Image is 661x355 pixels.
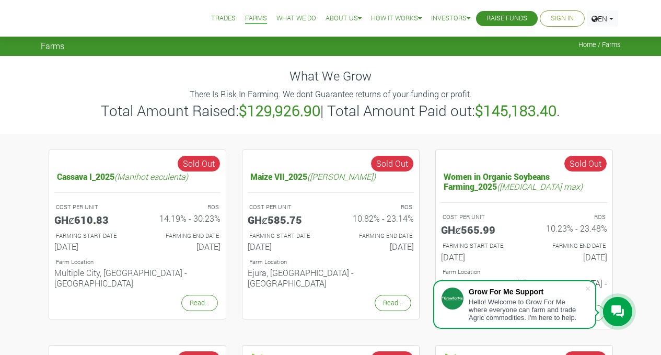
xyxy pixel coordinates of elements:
[326,13,362,24] a: About Us
[54,169,221,184] h5: Cassava I_2025
[147,232,219,241] p: FARMING END DATE
[441,278,607,298] h6: [GEOGRAPHIC_DATA], [GEOGRAPHIC_DATA] - [GEOGRAPHIC_DATA]
[249,232,321,241] p: FARMING START DATE
[375,295,411,311] a: Read...
[248,213,323,226] h5: GHȼ585.75
[371,13,422,24] a: How it Works
[54,242,130,251] h6: [DATE]
[239,101,320,120] b: $129,926.90
[114,171,188,182] i: (Manihot esculenta)
[441,223,516,236] h5: GHȼ565.99
[532,252,607,262] h6: [DATE]
[339,213,414,223] h6: 10.82% - 23.14%
[211,13,236,24] a: Trades
[532,223,607,233] h6: 10.23% - 23.48%
[534,242,606,250] p: FARMING END DATE
[42,102,619,120] h3: Total Amount Raised: | Total Amount Paid out: .
[441,252,516,262] h6: [DATE]
[443,268,606,277] p: Location of Farm
[54,213,130,226] h5: GHȼ610.83
[486,13,527,24] a: Raise Funds
[443,242,515,250] p: FARMING START DATE
[469,288,585,296] div: Grow For Me Support
[276,13,316,24] a: What We Do
[147,203,219,212] p: ROS
[56,258,219,267] p: Location of Farm
[431,13,470,24] a: Investors
[249,258,412,267] p: Location of Farm
[441,169,607,194] h5: Women in Organic Soybeans Farming_2025
[249,203,321,212] p: COST PER UNIT
[177,155,221,172] span: Sold Out
[41,41,64,51] span: Farms
[340,203,412,212] p: ROS
[339,242,414,251] h6: [DATE]
[578,41,621,49] span: Home / Farms
[56,232,128,241] p: FARMING START DATE
[54,268,221,288] h6: Multiple City, [GEOGRAPHIC_DATA] - [GEOGRAPHIC_DATA]
[340,232,412,241] p: FARMING END DATE
[248,268,414,288] h6: Ejura, [GEOGRAPHIC_DATA] - [GEOGRAPHIC_DATA]
[145,242,221,251] h6: [DATE]
[41,68,621,84] h4: What We Grow
[534,213,606,222] p: ROS
[551,13,574,24] a: Sign In
[56,203,128,212] p: COST PER UNIT
[181,295,218,311] a: Read...
[475,101,556,120] b: $145,183.40
[564,155,607,172] span: Sold Out
[587,10,618,27] a: EN
[145,213,221,223] h6: 14.19% - 30.23%
[248,169,414,184] h5: Maize VII_2025
[497,181,583,192] i: ([MEDICAL_DATA] max)
[370,155,414,172] span: Sold Out
[469,298,585,322] div: Hello! Welcome to Grow For Me where everyone can farm and trade Agric commodities. I'm here to help.
[248,242,323,251] h6: [DATE]
[245,13,267,24] a: Farms
[307,171,376,182] i: ([PERSON_NAME])
[42,88,619,100] p: There Is Risk In Farming. We dont Guarantee returns of your funding or profit.
[443,213,515,222] p: COST PER UNIT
